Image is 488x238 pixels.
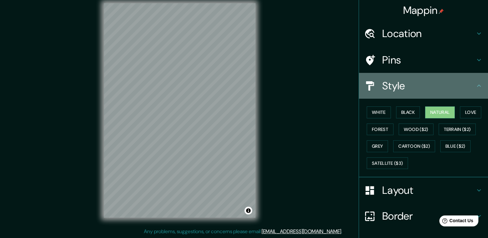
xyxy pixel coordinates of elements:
[425,106,455,118] button: Natural
[359,73,488,99] div: Style
[343,228,344,235] div: .
[440,140,471,152] button: Blue ($2)
[367,124,393,135] button: Forest
[403,4,444,17] h4: Mappin
[367,140,388,152] button: Grey
[399,124,433,135] button: Wood ($2)
[431,213,481,231] iframe: Help widget launcher
[359,47,488,73] div: Pins
[382,27,475,40] h4: Location
[382,210,475,223] h4: Border
[244,207,252,214] button: Toggle attribution
[144,228,342,235] p: Any problems, suggestions, or concerns please email .
[393,140,435,152] button: Cartoon ($2)
[460,106,481,118] button: Love
[359,203,488,229] div: Border
[396,106,420,118] button: Black
[382,54,475,66] h4: Pins
[439,124,476,135] button: Terrain ($2)
[262,228,341,235] a: [EMAIL_ADDRESS][DOMAIN_NAME]
[359,21,488,46] div: Location
[359,177,488,203] div: Layout
[439,9,444,14] img: pin-icon.png
[382,184,475,197] h4: Layout
[104,3,255,218] canvas: Map
[367,157,408,169] button: Satellite ($3)
[367,106,391,118] button: White
[382,79,475,92] h4: Style
[342,228,343,235] div: .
